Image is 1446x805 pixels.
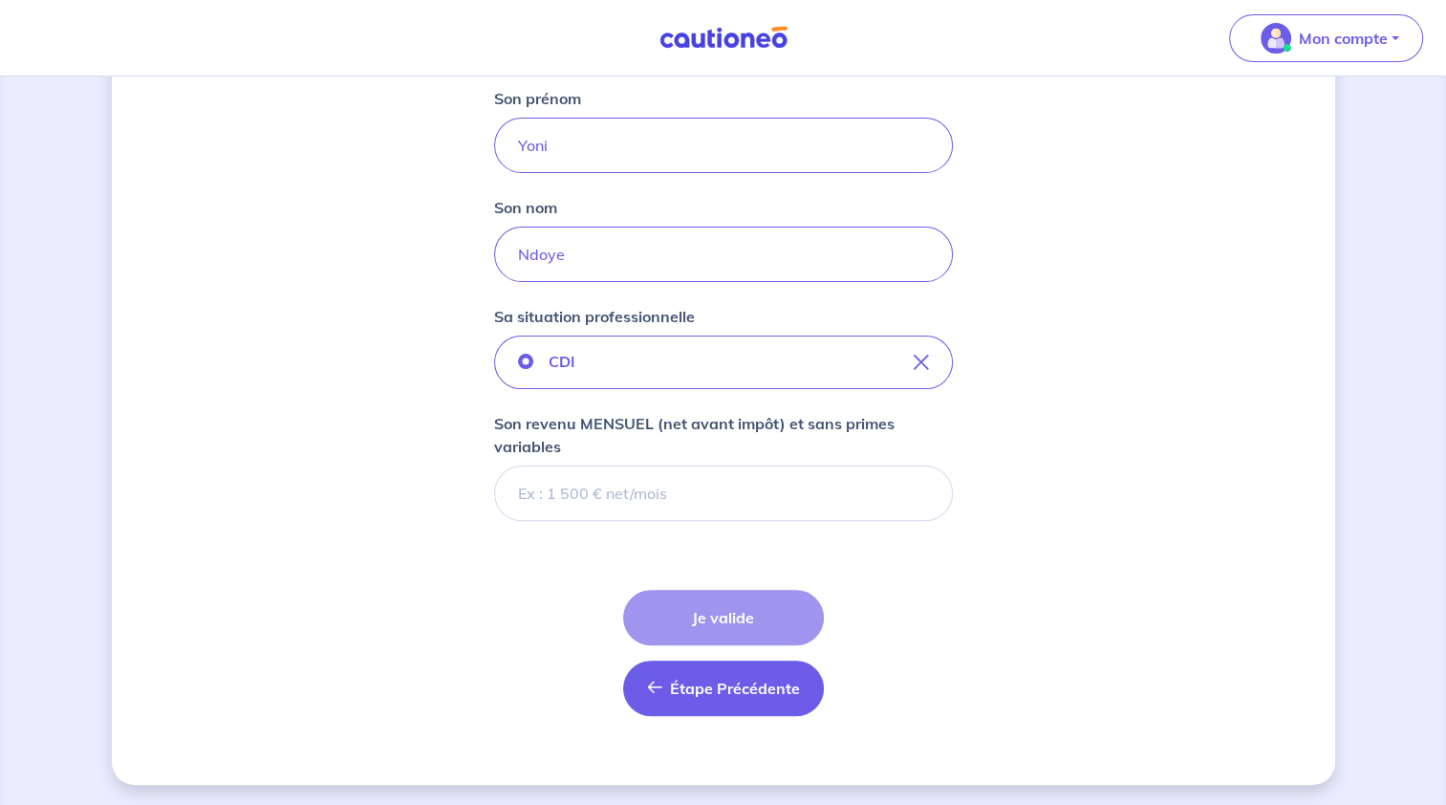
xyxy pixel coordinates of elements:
[670,679,800,698] span: Étape Précédente
[494,336,953,389] button: CDI
[623,661,824,716] button: Étape Précédente
[494,87,581,110] p: Son prénom
[494,227,953,282] input: Doe
[1261,23,1291,54] img: illu_account_valid_menu.svg
[494,466,953,521] input: Ex : 1 500 € net/mois
[494,305,695,328] p: Sa situation professionnelle
[494,412,953,458] p: Son revenu MENSUEL (net avant impôt) et sans primes variables
[549,350,575,373] p: CDI
[1229,14,1423,62] button: illu_account_valid_menu.svgMon compte
[494,118,953,173] input: John
[494,196,557,219] p: Son nom
[1299,27,1388,50] p: Mon compte
[652,26,795,50] img: Cautioneo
